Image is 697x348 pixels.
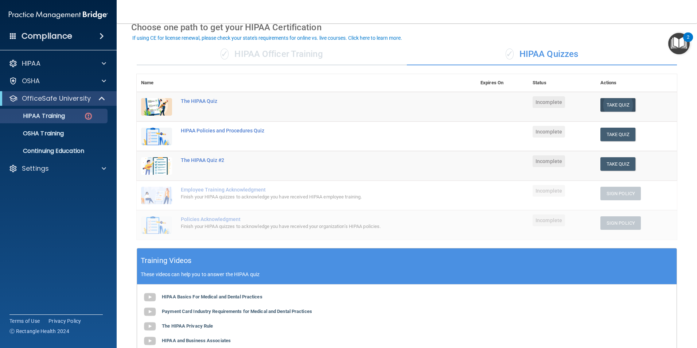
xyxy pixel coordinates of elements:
span: Incomplete [533,96,565,108]
b: Payment Card Industry Requirements for Medical and Dental Practices [162,309,312,314]
span: ✓ [221,49,229,59]
th: Name [137,74,176,92]
div: HIPAA Quizzes [407,43,677,65]
button: Take Quiz [600,157,635,171]
button: Open Resource Center, 2 new notifications [668,33,690,54]
b: HIPAA and Business Associates [162,338,231,343]
div: 2 [687,37,689,47]
img: gray_youtube_icon.38fcd6cc.png [143,305,157,319]
img: PMB logo [9,8,108,22]
th: Status [528,74,596,92]
p: OSHA [22,77,40,85]
span: Incomplete [533,155,565,167]
p: OfficeSafe University [22,94,91,103]
div: Policies Acknowledgment [181,216,440,222]
a: OfficeSafe University [9,94,106,103]
b: The HIPAA Privacy Rule [162,323,213,329]
h5: Training Videos [141,254,192,267]
p: These videos can help you to answer the HIPAA quiz [141,271,673,277]
p: Continuing Education [5,147,104,155]
span: Incomplete [533,126,565,138]
div: If using CE for license renewal, please check your state's requirements for online vs. live cours... [132,35,402,40]
button: Sign Policy [600,187,641,200]
p: HIPAA Training [5,112,65,120]
div: HIPAA Policies and Procedures Quiz [181,128,440,134]
div: The HIPAA Quiz [181,98,440,104]
div: The HIPAA Quiz #2 [181,157,440,163]
span: Incomplete [533,185,565,197]
div: HIPAA Officer Training [137,43,407,65]
div: Finish your HIPAA quizzes to acknowledge you have received HIPAA employee training. [181,193,440,201]
span: Incomplete [533,214,565,226]
button: If using CE for license renewal, please check your state's requirements for online vs. live cours... [131,34,403,42]
span: ✓ [506,49,514,59]
b: HIPAA Basics For Medical and Dental Practices [162,294,262,299]
div: Finish your HIPAA quizzes to acknowledge you have received your organization’s HIPAA policies. [181,222,440,231]
div: Choose one path to get your HIPAA Certification [131,17,682,38]
img: gray_youtube_icon.38fcd6cc.png [143,290,157,305]
a: OSHA [9,77,106,85]
img: gray_youtube_icon.38fcd6cc.png [143,319,157,334]
p: HIPAA [22,59,40,68]
th: Expires On [476,74,528,92]
button: Take Quiz [600,128,635,141]
div: Employee Training Acknowledgment [181,187,440,193]
a: Settings [9,164,106,173]
a: HIPAA [9,59,106,68]
button: Sign Policy [600,216,641,230]
th: Actions [596,74,677,92]
img: danger-circle.6113f641.png [84,112,93,121]
a: Privacy Policy [48,317,81,325]
p: Settings [22,164,49,173]
a: Terms of Use [9,317,40,325]
h4: Compliance [22,31,72,41]
p: OSHA Training [5,130,64,137]
span: Ⓒ Rectangle Health 2024 [9,328,69,335]
button: Take Quiz [600,98,635,112]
